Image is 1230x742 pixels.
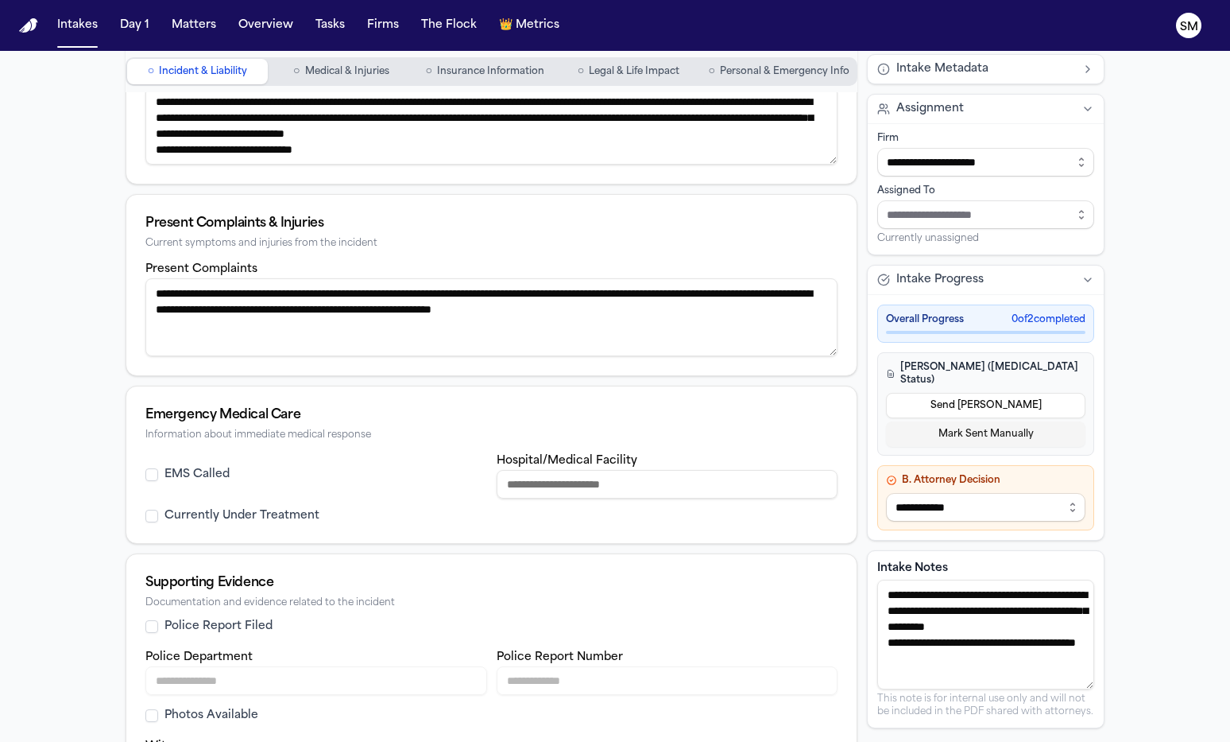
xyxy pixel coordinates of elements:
span: ○ [578,64,584,80]
button: Firms [361,11,405,40]
h4: [PERSON_NAME] ([MEDICAL_DATA] Status) [886,361,1085,387]
span: ○ [709,64,715,80]
span: 0 of 2 completed [1011,313,1085,326]
div: Current symptoms and injuries from the incident [145,238,837,250]
button: Matters [165,11,222,40]
input: Assign to staff member [877,200,1094,229]
span: Insurance Information [437,65,544,78]
div: Present Complaints & Injuries [145,214,837,233]
label: Hospital/Medical Facility [497,455,637,467]
label: Police Report Number [497,651,623,663]
img: Finch Logo [19,18,38,33]
span: Currently unassigned [877,232,979,245]
span: Legal & Life Impact [589,65,679,78]
span: Personal & Emergency Info [720,65,849,78]
button: Send [PERSON_NAME] [886,393,1085,418]
input: Select firm [877,148,1094,177]
span: Intake Metadata [896,61,988,77]
button: Tasks [309,11,351,40]
textarea: Intake notes [877,580,1094,690]
button: Go to Incident & Liability [127,59,268,84]
span: Incident & Liability [159,65,247,78]
button: Day 1 [114,11,156,40]
span: Medical & Injuries [305,65,389,78]
span: ○ [148,64,154,80]
button: Overview [232,11,300,40]
label: Intake Notes [877,561,1094,577]
div: Supporting Evidence [145,573,837,592]
textarea: Present complaints [145,278,837,356]
span: ○ [425,64,431,80]
button: Assignment [868,95,1104,123]
label: Present Complaints [145,263,257,275]
button: Go to Personal & Emergency Info [702,59,856,84]
p: This note is for internal use only and will not be included in the PDF shared with attorneys. [877,693,1094,718]
button: crownMetrics [493,11,566,40]
a: Home [19,18,38,33]
button: Go to Legal & Life Impact [559,59,699,84]
button: Intakes [51,11,104,40]
div: Firm [877,132,1094,145]
div: Documentation and evidence related to the incident [145,597,837,609]
div: Emergency Medical Care [145,406,837,425]
div: Information about immediate medical response [145,429,837,441]
h4: B. Attorney Decision [886,474,1085,487]
span: Intake Progress [896,272,984,288]
input: Police department [145,666,487,695]
button: Mark Sent Manually [886,422,1085,447]
label: Photos Available [164,708,258,724]
button: Intake Metadata [868,55,1104,84]
span: ○ [293,64,300,80]
span: Overall Progress [886,313,964,326]
input: Police report number [497,666,838,695]
div: Assigned To [877,185,1094,197]
button: Go to Insurance Information [415,59,555,84]
button: The Flock [415,11,483,40]
button: Intake Progress [868,266,1104,294]
label: Currently Under Treatment [164,508,319,524]
textarea: Incident description [145,87,837,165]
button: Go to Medical & Injuries [271,59,412,84]
label: Police Department [145,651,253,663]
label: Police Report Filed [164,619,273,635]
label: EMS Called [164,467,230,483]
input: Hospital or medical facility [497,470,838,499]
span: Assignment [896,101,964,117]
